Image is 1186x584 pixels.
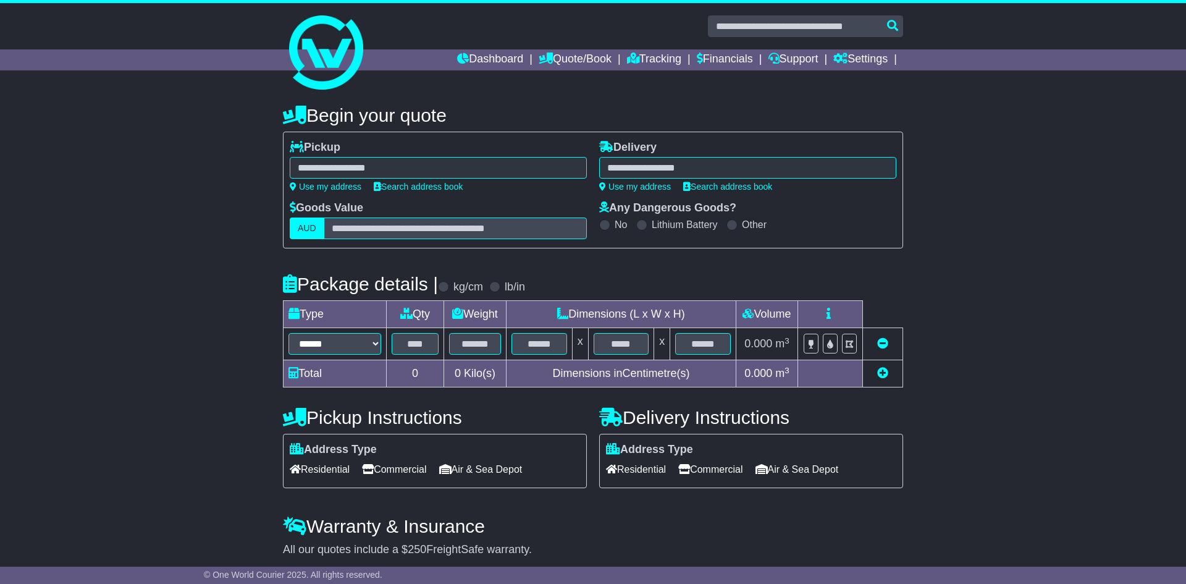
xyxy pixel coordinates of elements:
div: All our quotes include a $ FreightSafe warranty. [283,543,903,557]
span: 250 [408,543,426,556]
span: 0.000 [744,367,772,379]
a: Use my address [599,182,671,192]
td: Dimensions in Centimetre(s) [506,360,736,387]
td: x [654,328,670,360]
a: Support [768,49,818,70]
label: Delivery [599,141,657,154]
span: © One World Courier 2025. All rights reserved. [204,570,382,580]
span: Commercial [362,460,426,479]
a: Search address book [683,182,772,192]
span: 0.000 [744,337,772,350]
td: Qty [387,301,444,328]
h4: Warranty & Insurance [283,516,903,536]
td: Type [284,301,387,328]
label: kg/cm [453,281,483,294]
a: Settings [833,49,888,70]
td: Weight [444,301,507,328]
h4: Delivery Instructions [599,407,903,428]
span: Air & Sea Depot [439,460,523,479]
label: Pickup [290,141,340,154]
h4: Pickup Instructions [283,407,587,428]
label: Goods Value [290,201,363,215]
label: lb/in [505,281,525,294]
span: Residential [606,460,666,479]
td: 0 [387,360,444,387]
td: Dimensions (L x W x H) [506,301,736,328]
a: Dashboard [457,49,523,70]
span: Air & Sea Depot [755,460,839,479]
a: Add new item [877,367,888,379]
label: Address Type [606,443,693,457]
sup: 3 [784,336,789,345]
a: Tracking [627,49,681,70]
label: Address Type [290,443,377,457]
sup: 3 [784,366,789,375]
label: Any Dangerous Goods? [599,201,736,215]
a: Search address book [374,182,463,192]
span: m [775,337,789,350]
a: Quote/Book [539,49,612,70]
td: Kilo(s) [444,360,507,387]
span: Commercial [678,460,742,479]
label: Lithium Battery [652,219,718,231]
h4: Begin your quote [283,105,903,125]
label: Other [742,219,767,231]
h4: Package details | [283,274,438,294]
td: Total [284,360,387,387]
span: m [775,367,789,379]
a: Remove this item [877,337,888,350]
span: Residential [290,460,350,479]
td: x [572,328,588,360]
td: Volume [736,301,797,328]
a: Use my address [290,182,361,192]
a: Financials [697,49,753,70]
label: AUD [290,218,324,239]
span: 0 [455,367,461,379]
label: No [615,219,627,231]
